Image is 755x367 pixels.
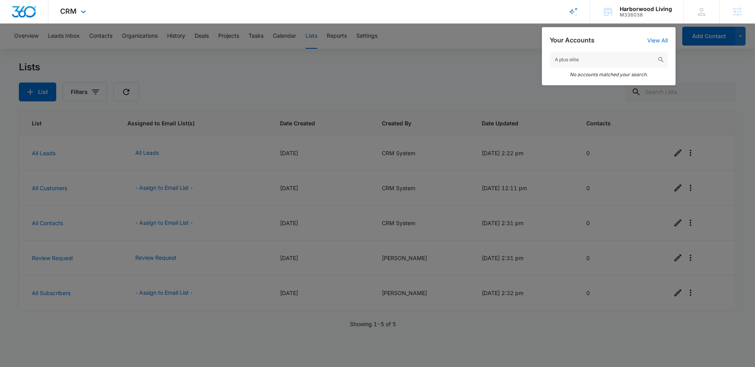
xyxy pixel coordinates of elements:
div: account name [620,6,672,12]
input: Search Accounts [550,52,668,68]
span: CRM [60,7,77,15]
div: account id [620,12,672,18]
h2: Your Accounts [550,37,595,44]
em: No accounts matched your search. [550,72,668,77]
a: View All [647,37,668,44]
